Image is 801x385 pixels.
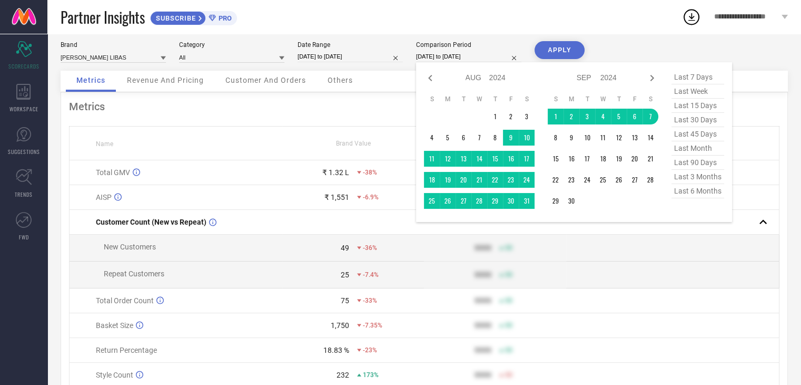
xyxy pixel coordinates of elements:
span: -23% [363,346,377,354]
span: Revenue And Pricing [127,76,204,84]
td: Tue Sep 03 2024 [579,109,595,124]
div: Date Range [298,41,403,49]
th: Monday [440,95,456,103]
span: 50 [505,371,512,379]
td: Mon Sep 02 2024 [563,109,579,124]
div: 9999 [474,321,491,330]
span: 50 [505,297,512,304]
span: Brand Value [336,140,371,147]
td: Sun Aug 11 2024 [424,151,440,167]
td: Thu Sep 19 2024 [611,151,627,167]
span: last 6 months [671,184,724,198]
div: 9999 [474,371,491,379]
th: Saturday [642,95,658,103]
input: Select date range [298,51,403,62]
td: Sun Sep 22 2024 [548,172,563,188]
div: Open download list [682,7,701,26]
span: Metrics [76,76,105,84]
td: Mon Aug 26 2024 [440,193,456,209]
span: Customer And Orders [225,76,306,84]
div: 75 [341,296,349,305]
td: Mon Sep 09 2024 [563,130,579,146]
div: 49 [341,244,349,252]
td: Tue Aug 13 2024 [456,151,471,167]
td: Sat Aug 03 2024 [519,109,535,124]
th: Sunday [548,95,563,103]
td: Tue Sep 24 2024 [579,172,595,188]
td: Sat Sep 28 2024 [642,172,658,188]
td: Tue Aug 27 2024 [456,193,471,209]
div: Brand [61,41,166,49]
td: Thu Aug 08 2024 [487,130,503,146]
td: Tue Aug 06 2024 [456,130,471,146]
td: Fri Aug 16 2024 [503,151,519,167]
span: Others [328,76,353,84]
div: ₹ 1.32 L [322,168,349,177]
td: Thu Aug 22 2024 [487,172,503,188]
td: Sun Sep 08 2024 [548,130,563,146]
td: Sun Aug 25 2024 [424,193,440,209]
td: Wed Aug 28 2024 [471,193,487,209]
span: Repeat Customers [104,269,164,278]
td: Fri Aug 30 2024 [503,193,519,209]
span: Basket Size [96,321,133,330]
span: SUBSCRIBE [151,14,199,22]
td: Tue Sep 10 2024 [579,130,595,146]
td: Fri Sep 13 2024 [627,130,642,146]
span: last 7 days [671,70,724,84]
span: -7.35% [363,322,382,329]
span: -36% [363,244,377,252]
div: 25 [341,271,349,279]
span: last 30 days [671,113,724,127]
td: Sat Aug 31 2024 [519,193,535,209]
td: Thu Sep 05 2024 [611,109,627,124]
td: Fri Sep 20 2024 [627,151,642,167]
td: Mon Sep 30 2024 [563,193,579,209]
div: Comparison Period [416,41,521,49]
input: Select comparison period [416,51,521,62]
td: Tue Sep 17 2024 [579,151,595,167]
td: Fri Aug 02 2024 [503,109,519,124]
th: Saturday [519,95,535,103]
td: Fri Aug 23 2024 [503,172,519,188]
span: 173% [363,371,379,379]
td: Tue Aug 20 2024 [456,172,471,188]
th: Friday [627,95,642,103]
span: last week [671,84,724,99]
td: Fri Sep 27 2024 [627,172,642,188]
div: 9999 [474,271,491,279]
td: Thu Sep 26 2024 [611,172,627,188]
div: 9999 [474,244,491,252]
td: Sat Sep 14 2024 [642,130,658,146]
td: Mon Aug 19 2024 [440,172,456,188]
span: PRO [216,14,232,22]
span: -6.9% [363,194,379,201]
th: Tuesday [456,95,471,103]
span: Partner Insights [61,6,145,28]
div: Next month [646,72,658,84]
td: Sat Sep 07 2024 [642,109,658,124]
td: Mon Sep 23 2024 [563,172,579,188]
span: TRENDS [15,190,33,198]
span: -33% [363,297,377,304]
td: Fri Aug 09 2024 [503,130,519,146]
span: 50 [505,322,512,329]
span: last 3 months [671,170,724,184]
span: Return Percentage [96,346,157,354]
td: Thu Aug 01 2024 [487,109,503,124]
td: Mon Sep 16 2024 [563,151,579,167]
span: 50 [505,244,512,252]
span: Name [96,140,113,148]
span: last month [671,141,724,156]
td: Mon Aug 12 2024 [440,151,456,167]
td: Sun Sep 29 2024 [548,193,563,209]
td: Sat Aug 17 2024 [519,151,535,167]
td: Sun Aug 04 2024 [424,130,440,146]
td: Fri Sep 06 2024 [627,109,642,124]
td: Sat Sep 21 2024 [642,151,658,167]
span: FWD [19,233,29,241]
div: Category [179,41,284,49]
div: ₹ 1,551 [324,193,349,201]
td: Thu Aug 15 2024 [487,151,503,167]
td: Wed Sep 11 2024 [595,130,611,146]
